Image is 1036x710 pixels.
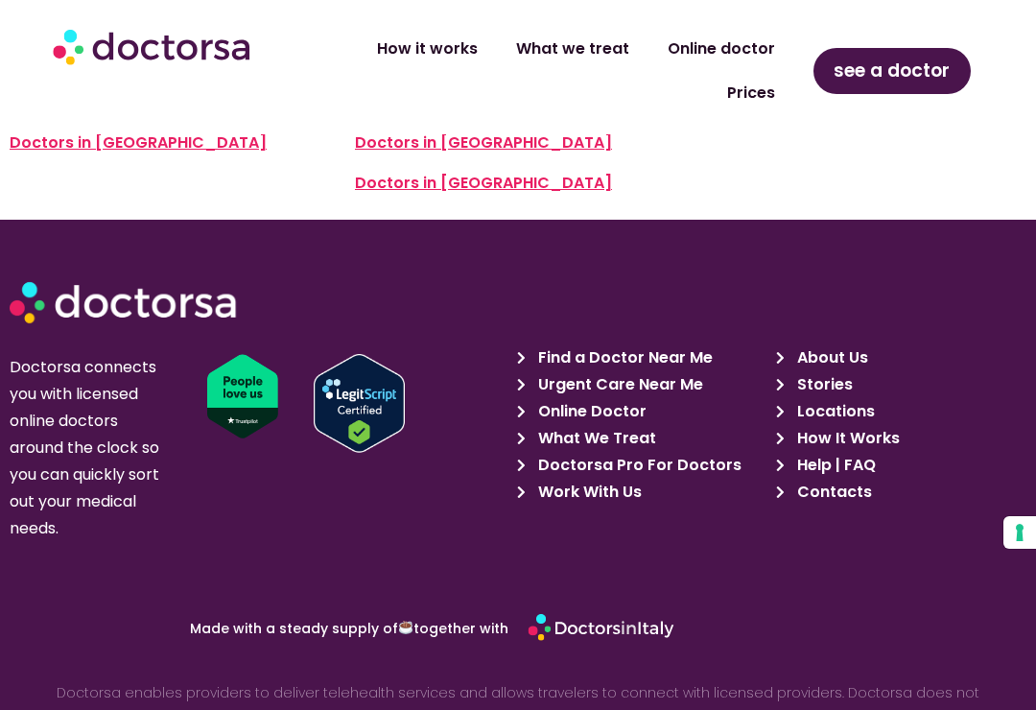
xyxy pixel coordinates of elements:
a: What we treat [497,27,648,71]
a: Find a Doctor Near Me [517,344,765,371]
a: Online doctor [648,27,794,71]
span: Urgent Care Near Me [533,371,703,398]
button: Your consent preferences for tracking technologies [1003,516,1036,549]
span: Work With Us [533,479,642,506]
img: Verify Approval for www.doctorsa.com [314,354,405,453]
a: Prices [708,71,794,115]
span: see a doctor [834,56,950,86]
a: Doctors in [GEOGRAPHIC_DATA] [355,172,612,194]
a: How it works [358,27,497,71]
span: How It Works [792,425,900,452]
span: What We Treat [533,425,656,452]
a: Locations [776,398,1024,425]
a: Doctorsa Pro For Doctors [517,452,765,479]
span: Stories [792,371,853,398]
a: About Us [776,344,1024,371]
a: see a doctor [813,48,971,94]
span: Help | FAQ [792,452,876,479]
a: Urgent Care Near Me [517,371,765,398]
a: Help | FAQ [776,452,1024,479]
a: Online Doctor [517,398,765,425]
p: Made with a steady supply of together with [38,621,508,635]
span: Find a Doctor Near Me [533,344,713,371]
a: Stories [776,371,1024,398]
a: Contacts [776,479,1024,506]
a: Verify LegitScript Approval for www.doctorsa.com [314,354,519,453]
a: Doctors in [GEOGRAPHIC_DATA] [355,131,612,154]
a: Work With Us [517,479,765,506]
span: Online Doctor [533,398,647,425]
span: About Us [792,344,868,371]
p: Doctorsa connects you with licensed online doctors around the clock so you can quickly sort out y... [10,354,164,542]
a: Doctors in [GEOGRAPHIC_DATA] [10,131,267,154]
span: Locations [792,398,875,425]
img: ☕ [399,621,412,634]
a: How It Works [776,425,1024,452]
a: What We Treat [517,425,765,452]
span: Contacts [792,479,872,506]
span: Doctorsa Pro For Doctors [533,452,742,479]
nav: Menu [284,27,794,115]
